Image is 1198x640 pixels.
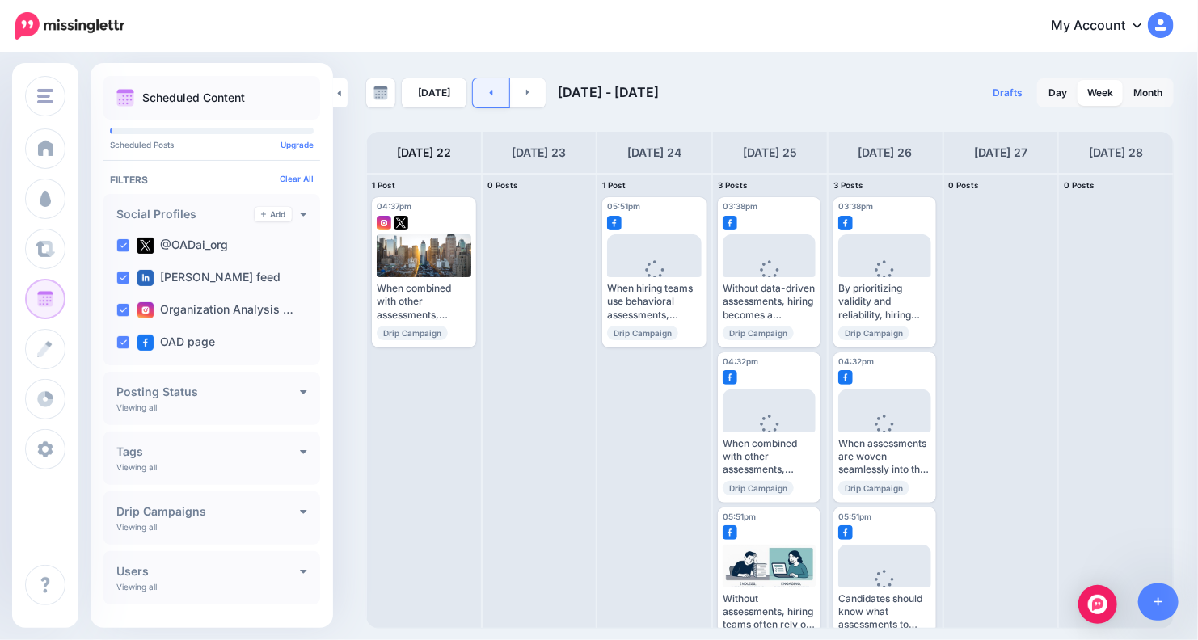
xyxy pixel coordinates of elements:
img: twitter-square.png [394,216,408,230]
h4: [DATE] 24 [627,143,681,162]
span: 05:51pm [838,512,871,521]
h4: [DATE] 25 [743,143,797,162]
h4: [DATE] 27 [974,143,1027,162]
span: [DATE] - [DATE] [558,84,659,100]
div: When assessments are woven seamlessly into the recruitment process, HR leaders reduce manual step... [838,437,931,477]
div: Loading [863,570,907,612]
span: Drip Campaign [838,326,909,340]
h4: [DATE] 26 [858,143,913,162]
img: facebook-square.png [838,216,853,230]
span: Drip Campaign [838,481,909,495]
span: Drip Campaign [377,326,448,340]
img: facebook-square.png [838,525,853,540]
a: [DATE] [402,78,466,107]
span: 0 Posts [949,180,980,190]
a: Day [1039,80,1077,106]
div: By prioritizing validity and reliability, hiring managers gain more than just accurate data—they ... [838,282,931,322]
h4: Social Profiles [116,208,255,220]
div: Candidates should know what assessments to expect, how long they’ll take, and how results factor ... [838,592,931,632]
div: When combined with other assessments, cognitive tests help hiring managers identify high-potentia... [723,437,816,477]
img: instagram-square.png [137,302,154,318]
img: facebook-square.png [723,525,737,540]
a: Upgrade [281,140,314,149]
h4: Users [116,566,300,577]
label: Organization Analysis … [137,302,293,318]
span: Drip Campaign [723,481,794,495]
div: Loading [863,260,907,302]
label: @OADai_org [137,238,228,254]
p: Scheduled Content [142,92,245,103]
span: 04:32pm [723,356,758,366]
span: 1 Post [372,180,395,190]
img: Missinglettr [15,12,124,40]
h4: Tags [116,446,300,457]
label: OAD page [137,335,215,351]
label: [PERSON_NAME] feed [137,270,281,286]
h4: [DATE] 22 [397,143,451,162]
span: Drip Campaign [607,326,678,340]
img: linkedin-square.png [137,270,154,286]
span: 1 Post [602,180,626,190]
div: When combined with other assessments, cognitive tests help hiring managers identify high-potentia... [377,282,471,322]
h4: Drip Campaigns [116,506,300,517]
span: 3 Posts [833,180,863,190]
div: Loading [863,415,907,457]
img: facebook-square.png [838,370,853,385]
span: Drip Campaign [723,326,794,340]
img: twitter-square.png [137,238,154,254]
div: Without assessments, hiring teams often rely on subjective impressions, leading to long debates a... [723,592,816,632]
span: 05:51pm [607,201,640,211]
span: 3 Posts [718,180,748,190]
h4: Posting Status [116,386,300,398]
p: Scheduled Posts [110,141,314,149]
img: facebook-square.png [137,335,154,351]
p: Viewing all [116,522,157,532]
a: My Account [1035,6,1174,46]
img: facebook-square.png [607,216,622,230]
a: Add [255,207,292,221]
div: Loading [747,415,791,457]
h4: Filters [110,174,314,186]
div: Open Intercom Messenger [1078,585,1117,624]
p: Viewing all [116,582,157,592]
span: 05:51pm [723,512,756,521]
span: Drafts [993,88,1023,98]
p: Viewing all [116,462,157,472]
div: When hiring teams use behavioral assessments, structured interviews, and automated scoring, they ... [607,282,702,322]
img: facebook-square.png [723,216,737,230]
img: calendar.png [116,89,134,107]
span: 03:38pm [838,201,873,211]
span: 03:38pm [723,201,757,211]
img: calendar-grey-darker.png [373,86,388,100]
img: facebook-square.png [723,370,737,385]
span: 0 Posts [487,180,518,190]
span: 0 Posts [1064,180,1095,190]
h4: [DATE] 23 [513,143,567,162]
span: 04:37pm [377,201,411,211]
div: Loading [632,260,677,302]
h4: [DATE] 28 [1089,143,1143,162]
a: Month [1124,80,1172,106]
span: 04:32pm [838,356,874,366]
a: Clear All [280,174,314,183]
div: Loading [747,260,791,302]
img: instagram-square.png [377,216,391,230]
a: Drafts [983,78,1032,107]
img: menu.png [37,89,53,103]
div: Without data-driven assessments, hiring becomes a [PERSON_NAME]—one that often leads to unqualifi... [723,282,816,322]
a: Week [1078,80,1123,106]
p: Viewing all [116,402,157,412]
